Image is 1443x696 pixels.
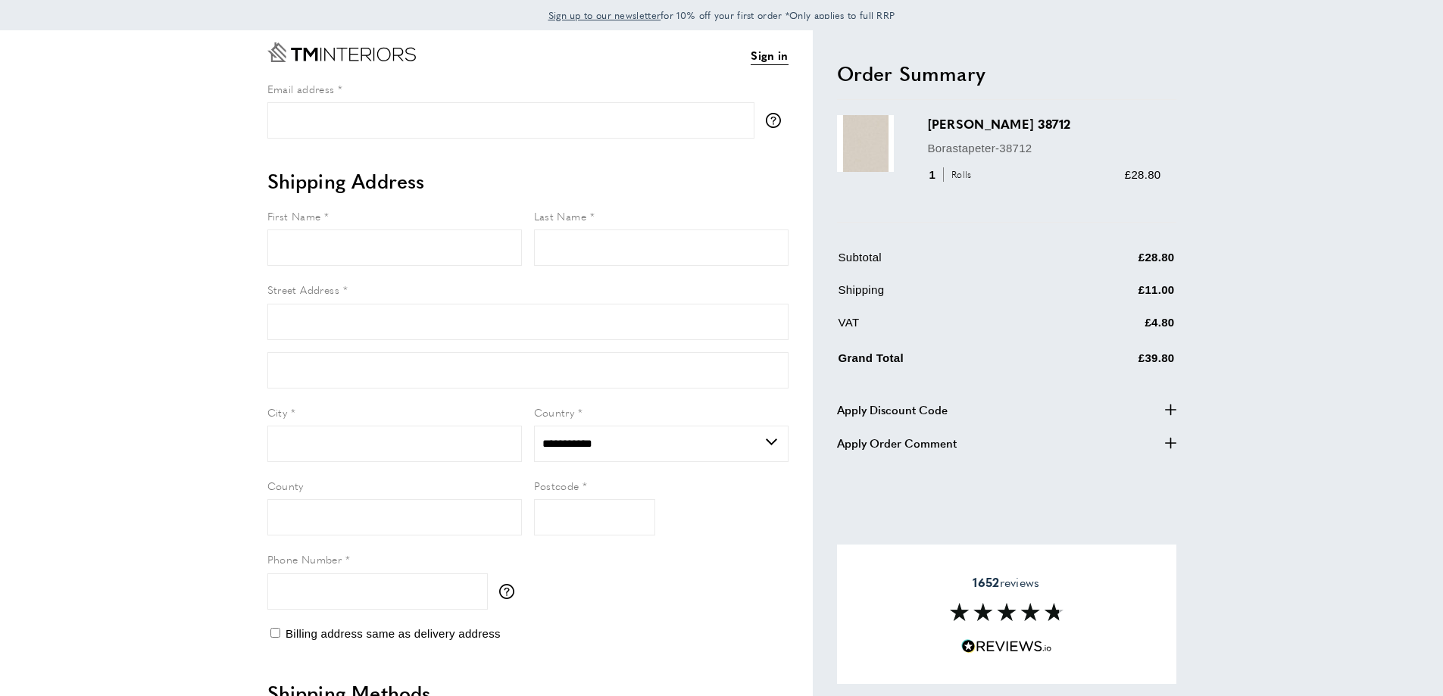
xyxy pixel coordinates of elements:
td: £11.00 [1055,281,1174,311]
span: Rolls [943,167,976,182]
td: Shipping [839,281,1054,311]
span: Phone Number [267,551,342,566]
img: Reviews section [950,603,1064,621]
td: Grand Total [839,346,1054,379]
span: Street Address [267,282,340,297]
button: More information [766,113,789,128]
td: VAT [839,314,1054,343]
td: £39.80 [1055,346,1174,379]
span: Country [534,404,575,420]
span: reviews [973,575,1039,590]
span: Sign up to our newsletter [548,8,661,22]
span: Last Name [534,208,587,223]
span: Billing address same as delivery address [286,627,501,640]
span: for 10% off your first order *Only applies to full RRP [548,8,895,22]
td: £28.80 [1055,248,1174,278]
span: Postcode [534,478,579,493]
td: Subtotal [839,248,1054,278]
h2: Shipping Address [267,167,789,195]
h2: Order Summary [837,60,1176,87]
p: Borastapeter-38712 [928,139,1161,158]
span: County [267,478,304,493]
button: More information [499,584,522,599]
h3: [PERSON_NAME] 38712 [928,115,1161,133]
span: £28.80 [1125,168,1161,181]
a: Go to Home page [267,42,416,62]
strong: 1652 [973,573,999,591]
span: Apply Discount Code [837,401,948,419]
span: First Name [267,208,321,223]
td: £4.80 [1055,314,1174,343]
img: Reviews.io 5 stars [961,639,1052,654]
div: 1 [928,166,977,184]
input: Billing address same as delivery address [270,628,280,638]
a: Sign in [751,46,788,65]
img: Vega 38712 [837,115,894,172]
a: Sign up to our newsletter [548,8,661,23]
span: Email address [267,81,335,96]
span: Apply Order Comment [837,434,957,452]
span: City [267,404,288,420]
